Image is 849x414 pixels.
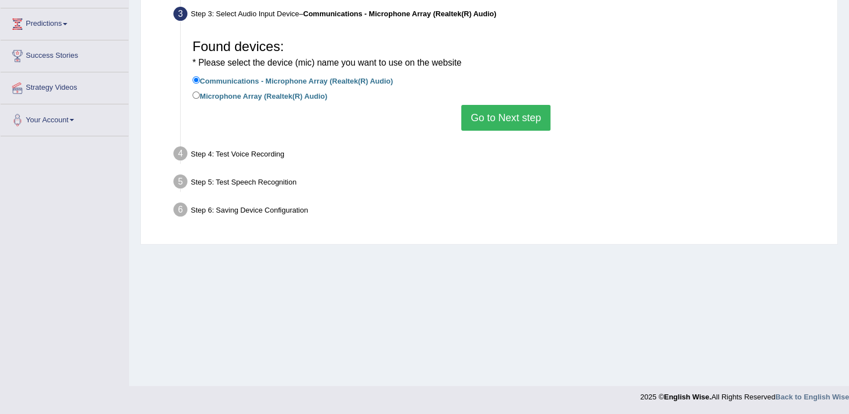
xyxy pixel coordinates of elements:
[168,143,832,168] div: Step 4: Test Voice Recording
[192,39,819,69] h3: Found devices:
[192,74,393,86] label: Communications - Microphone Array (Realtek(R) Audio)
[640,386,849,402] div: 2025 © All Rights Reserved
[1,40,129,68] a: Success Stories
[303,10,496,18] b: Communications - Microphone Array (Realtek(R) Audio)
[192,89,327,102] label: Microphone Array (Realtek(R) Audio)
[1,72,129,100] a: Strategy Videos
[168,171,832,196] div: Step 5: Test Speech Recognition
[192,91,200,99] input: Microphone Array (Realtek(R) Audio)
[299,10,497,18] span: –
[664,393,711,401] strong: English Wise.
[775,393,849,401] a: Back to English Wise
[192,76,200,84] input: Communications - Microphone Array (Realtek(R) Audio)
[168,199,832,224] div: Step 6: Saving Device Configuration
[192,58,461,67] small: * Please select the device (mic) name you want to use on the website
[168,3,832,28] div: Step 3: Select Audio Input Device
[1,104,129,132] a: Your Account
[1,8,129,36] a: Predictions
[461,105,550,131] button: Go to Next step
